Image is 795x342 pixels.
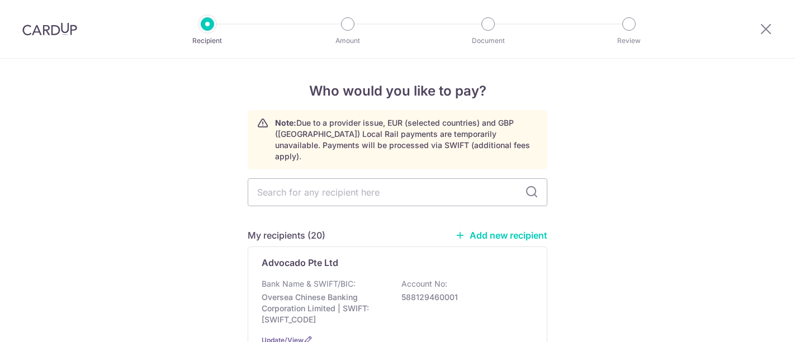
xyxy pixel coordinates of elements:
[248,178,547,206] input: Search for any recipient here
[306,35,389,46] p: Amount
[262,256,338,269] p: Advocado Pte Ltd
[262,292,387,325] p: Oversea Chinese Banking Corporation Limited | SWIFT: [SWIFT_CODE]
[401,292,527,303] p: 588129460001
[248,229,325,242] h5: My recipients (20)
[275,117,538,162] p: Due to a provider issue, EUR (selected countries) and GBP ([GEOGRAPHIC_DATA]) Local Rail payments...
[588,35,670,46] p: Review
[401,278,447,289] p: Account No:
[447,35,529,46] p: Document
[275,118,296,127] strong: Note:
[262,278,356,289] p: Bank Name & SWIFT/BIC:
[22,22,77,36] img: CardUp
[166,35,249,46] p: Recipient
[248,81,547,101] h4: Who would you like to pay?
[455,230,547,241] a: Add new recipient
